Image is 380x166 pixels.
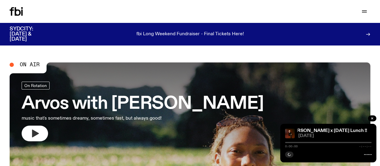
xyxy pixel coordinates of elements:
h3: Arvos with [PERSON_NAME] [22,96,264,112]
a: [PERSON_NAME] x [DATE] Lunch !! [290,128,367,133]
a: On Rotation [22,82,50,89]
img: jessica pratt 4 slc [285,129,295,138]
a: Arvos with [PERSON_NAME]music that's sometimes dreamy, sometimes fast, but always good! [22,82,264,141]
span: On Air [20,62,40,67]
h3: SYDCITY: [DATE] & [DATE] [10,27,48,42]
p: fbi Long Weekend Fundraiser - Final Tickets Here! [136,32,244,37]
span: -:--:-- [359,145,372,148]
span: 0:00:00 [285,145,298,148]
span: On Rotation [24,83,47,88]
p: music that's sometimes dreamy, sometimes fast, but always good! [22,115,175,122]
span: [DATE] [298,134,372,138]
